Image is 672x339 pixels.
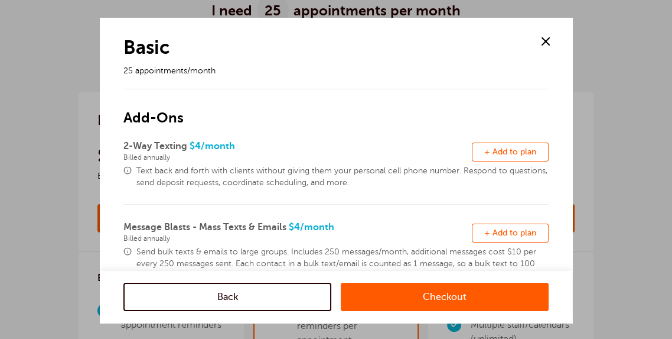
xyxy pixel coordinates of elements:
[123,234,472,243] span: Billed annually
[484,147,536,156] span: + Add to plan
[123,65,522,77] p: 25 appointments/month
[123,153,472,162] span: Billed annually
[472,224,549,243] button: + Add to plan
[300,222,334,233] span: /month
[472,143,549,162] button: + Add to plan
[136,246,549,282] span: Send bulk texts & emails to large groups. Includes 250 messages/month, additional messages cost $...
[341,283,549,311] a: Checkout
[123,141,187,151] span: 2-Way Texting
[136,165,549,189] span: Text back and forth with clients without giving them your personal cell phone number. Respond to ...
[201,141,235,151] span: /month
[123,35,522,59] h1: Basic
[123,89,549,127] h2: Add-Ons
[123,222,286,233] span: Message Blasts - Mass Texts & Emails
[123,222,472,243] span: $4
[123,283,331,311] a: Back
[484,228,536,237] span: + Add to plan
